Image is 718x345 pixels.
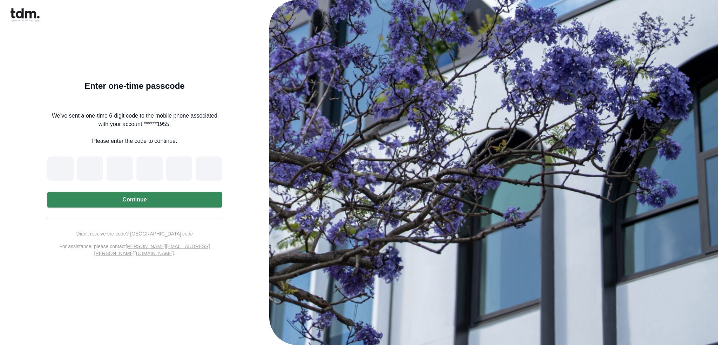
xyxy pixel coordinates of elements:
a: code [182,231,193,237]
input: Digit 4 [136,157,163,181]
p: Didn't receive the code? [GEOGRAPHIC_DATA] [47,230,222,237]
p: For assistance, please contact . [47,243,222,257]
input: Please enter verification code. Digit 1 [47,157,74,181]
button: Continue [47,192,222,207]
input: Digit 3 [107,157,133,181]
input: Digit 6 [196,157,222,181]
h5: Enter one-time passcode [47,82,222,89]
input: Digit 5 [166,157,192,181]
p: We’ve sent a one-time 6-digit code to the mobile phone associated with your account ******1955. P... [47,112,222,145]
u: [PERSON_NAME][EMAIL_ADDRESS][PERSON_NAME][DOMAIN_NAME] [94,244,210,256]
input: Digit 2 [77,157,103,181]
